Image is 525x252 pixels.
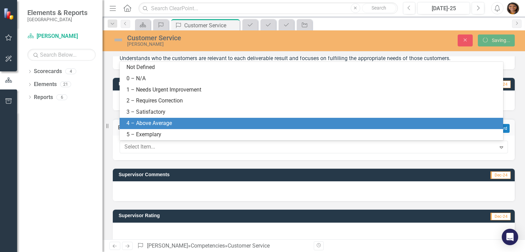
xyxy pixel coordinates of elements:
[420,4,468,13] div: [DATE]-25
[3,8,15,20] img: ClearPoint Strategy
[126,108,499,116] div: 3 – Satisfactory
[490,213,511,220] span: Dec-24
[27,17,87,22] small: [GEOGRAPHIC_DATA]
[502,229,518,245] div: Open Intercom Messenger
[362,3,396,13] button: Search
[191,242,225,249] a: Competencies
[27,9,87,17] span: Elements & Reports
[126,75,499,83] div: 0 – N/A
[478,34,515,46] button: Saving...
[127,34,335,42] div: Customer Service
[65,69,76,74] div: 4
[507,2,519,14] img: Maria Rodriguez
[126,97,499,105] div: 2 – Requires Correction
[56,94,67,100] div: 6
[127,42,335,47] div: [PERSON_NAME]
[120,55,508,62] p: Understands who the customers are relevant to each deliverable result and focuses on fulfilling t...
[126,131,499,139] div: 5 – Exemplary
[184,21,238,30] div: Customer Service
[138,2,398,14] input: Search ClearPoint...
[372,5,386,11] span: Search
[417,2,470,14] button: [DATE]-25
[119,81,393,86] h3: Employee Comments
[137,242,309,250] div: » »
[119,213,379,218] h3: Supervisor Rating
[126,64,499,71] div: Not Defined
[147,242,188,249] a: [PERSON_NAME]
[34,94,53,101] a: Reports
[490,171,511,179] span: Dec-24
[34,68,62,75] a: Scorecards
[27,49,96,61] input: Search Below...
[118,125,278,131] h3: Employee Rating
[228,242,270,249] div: Customer Service
[27,32,96,40] a: [PERSON_NAME]
[126,120,499,127] div: 4 – Above Average
[126,86,499,94] div: 1 – Needs Urgent Improvement
[119,172,398,177] h3: Supervisor Comments
[60,82,71,87] div: 21
[34,81,57,88] a: Elements
[113,34,124,45] img: Not Defined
